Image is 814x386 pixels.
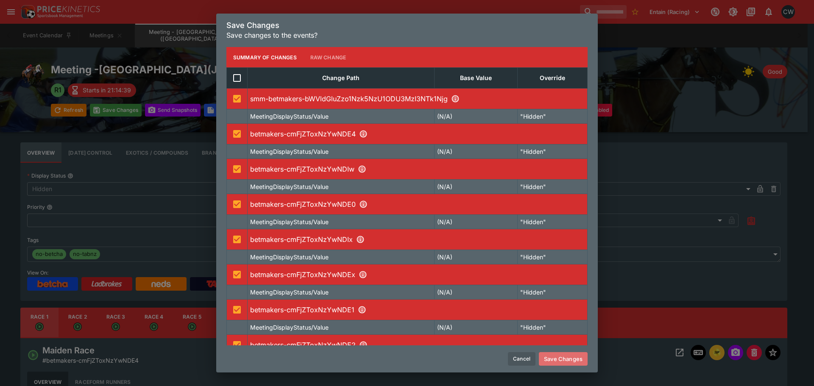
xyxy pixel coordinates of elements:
p: MeetingDisplayStatus/Value [250,253,329,261]
h5: Save Changes [226,20,588,30]
svg: R4 - Maiden Race [356,235,365,244]
p: betmakers-cmFjZToxNzYwNDE0 [250,199,585,209]
td: "Hidden" [518,320,588,335]
p: betmakers-cmFjZToxNzYwNDE2 [250,340,585,350]
td: "Hidden" [518,250,588,264]
svg: R1 - Maiden Race [359,130,368,138]
td: (N/A) [435,180,518,194]
td: "Hidden" [518,144,588,159]
p: MeetingDisplayStatus/Value [250,217,329,226]
p: MeetingDisplayStatus/Value [250,182,329,191]
p: betmakers-cmFjZToxNzYwNDIx [250,234,585,244]
p: MeetingDisplayStatus/Value [250,112,329,121]
svg: R5 - Sapporo 5R [359,270,367,279]
svg: R6 - Maiden Race [358,305,366,314]
p: betmakers-cmFjZToxNzYwNDIw [250,164,585,174]
svg: R3 - Maiden Race [359,200,368,208]
td: "Hidden" [518,180,588,194]
svg: R7 - Allowance Race [359,341,368,349]
td: (N/A) [435,285,518,300]
button: Cancel [508,352,535,366]
p: MeetingDisplayStatus/Value [250,147,329,156]
td: (N/A) [435,215,518,229]
td: "Hidden" [518,215,588,229]
p: betmakers-cmFjZToxNzYwNDE1 [250,305,585,315]
p: betmakers-cmFjZToxNzYwNDE4 [250,129,585,139]
th: Override [518,68,588,89]
td: "Hidden" [518,285,588,300]
p: smm-betmakers-bWVldGluZzo1Nzk5NzU1ODU3MzI3NTk1Njg [250,94,585,104]
p: MeetingDisplayStatus/Value [250,323,329,332]
td: (N/A) [435,144,518,159]
td: (N/A) [435,109,518,124]
td: (N/A) [435,320,518,335]
td: "Hidden" [518,109,588,124]
svg: Rnull - SMM Sapporo (16/08/25) [451,94,460,103]
p: Save changes to the events? [226,30,588,40]
td: (N/A) [435,250,518,264]
p: betmakers-cmFjZToxNzYwNDEx [250,269,585,280]
th: Base Value [435,68,518,89]
button: Raw Change [304,47,353,67]
p: MeetingDisplayStatus/Value [250,288,329,297]
svg: R2 - Maiden Race [358,165,366,173]
button: Summary of Changes [226,47,304,67]
th: Change Path [248,68,435,89]
button: Save Changes [539,352,588,366]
